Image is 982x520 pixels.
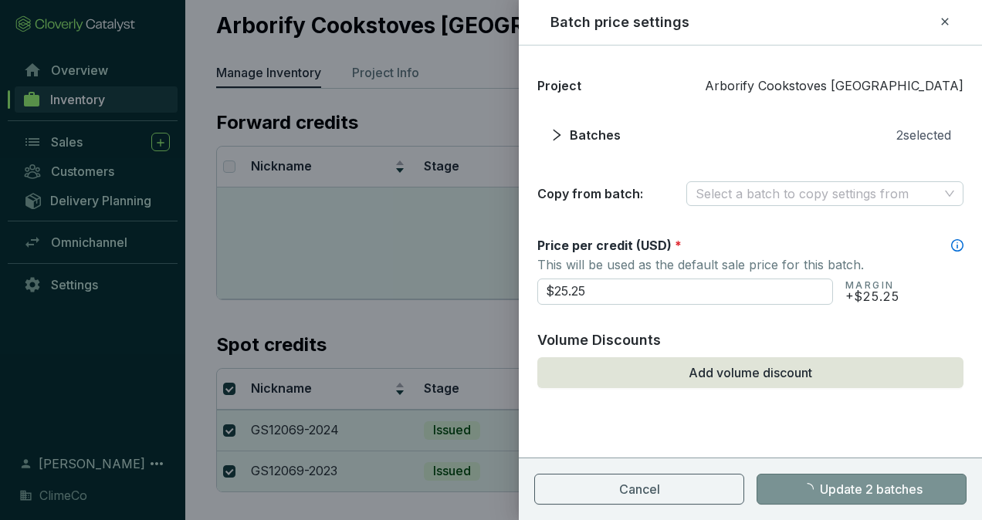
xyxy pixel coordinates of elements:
p: Copy from batch: [537,184,643,203]
span: loading [801,483,814,495]
span: Update 2 batches [820,480,923,498]
p: +$25.25 [845,292,899,301]
span: 2 selected [896,126,951,144]
span: Price per credit (USD) [537,238,672,253]
p: This will be used as the default sale price for this batch. [537,254,963,275]
span: Cancel [619,480,660,498]
span: Project [537,76,581,95]
button: rightBatches2selected [537,120,963,150]
h2: Batch price settings [550,12,689,32]
button: Cancel [534,474,744,505]
span: Add volume discount [689,363,812,382]
span: Batches [570,126,621,144]
h3: Volume Discounts [537,329,963,351]
button: Update 2 batches [757,474,967,505]
span: right [550,128,564,142]
button: Add volume discount [537,357,963,388]
span: Arborify Cookstoves [GEOGRAPHIC_DATA] [705,76,963,95]
p: MARGIN [845,279,899,292]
